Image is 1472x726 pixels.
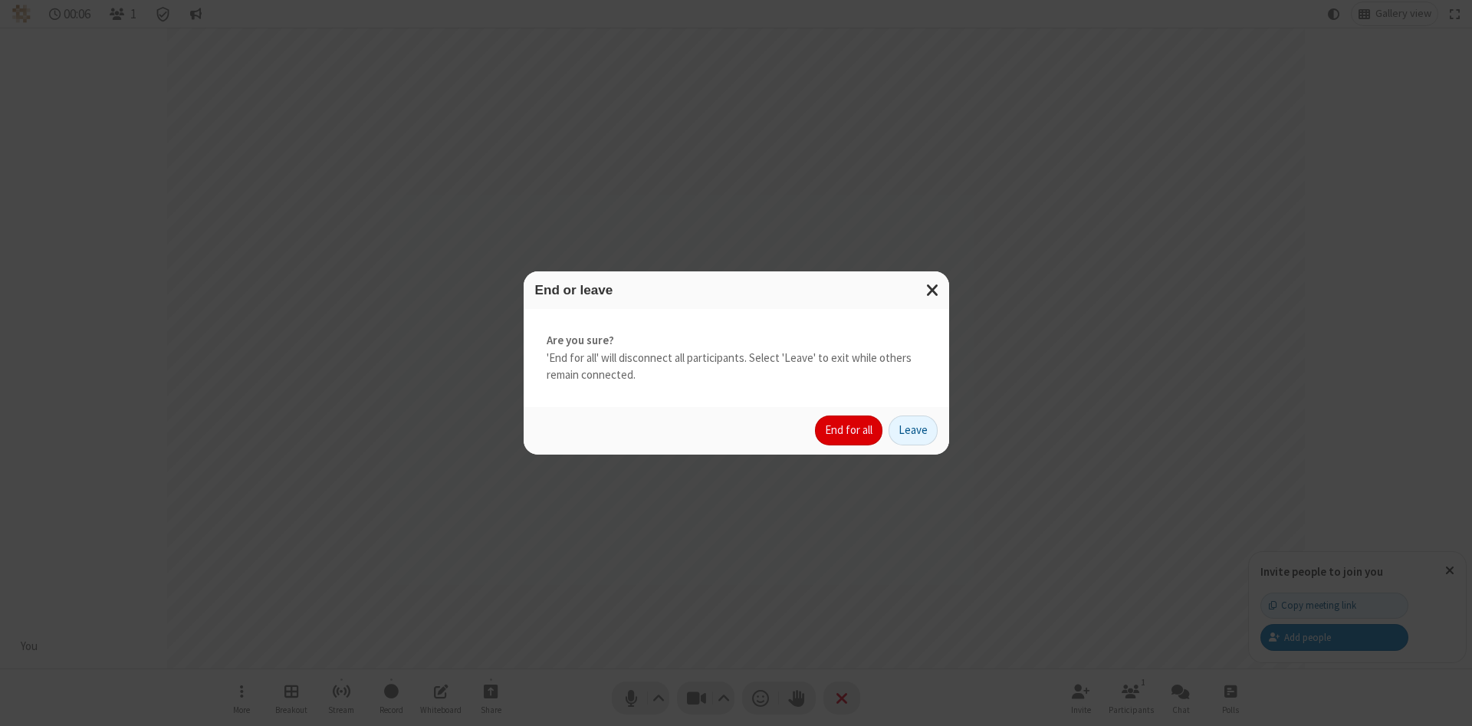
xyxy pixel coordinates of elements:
strong: Are you sure? [547,332,926,350]
button: Close modal [917,271,949,309]
h3: End or leave [535,283,938,297]
button: Leave [889,416,938,446]
button: End for all [815,416,882,446]
div: 'End for all' will disconnect all participants. Select 'Leave' to exit while others remain connec... [524,309,949,407]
